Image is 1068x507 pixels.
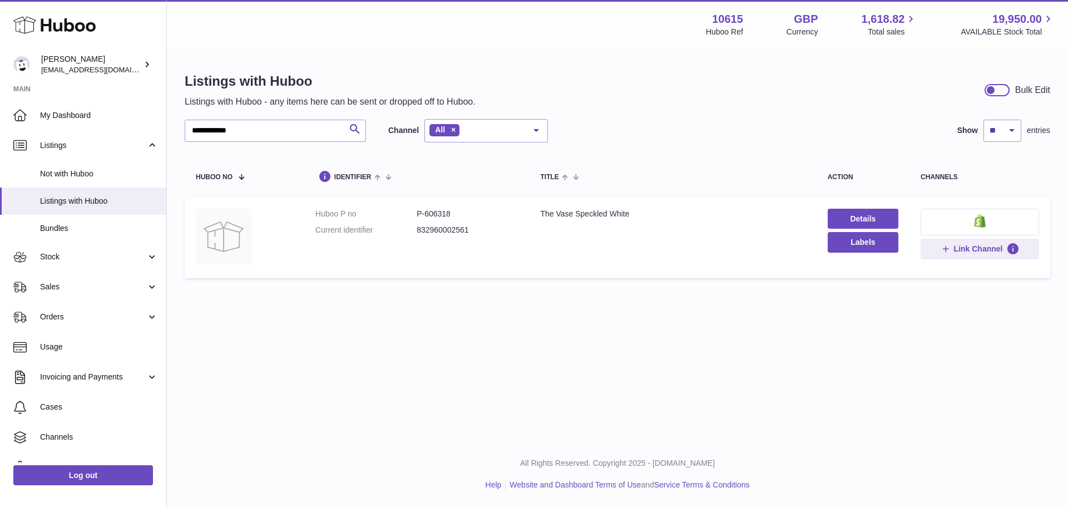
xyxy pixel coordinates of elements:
[315,209,417,219] dt: Huboo P no
[185,96,476,108] p: Listings with Huboo - any items here can be sent or dropped off to Huboo.
[961,12,1055,37] a: 19,950.00 AVAILABLE Stock Total
[196,209,251,264] img: The Vase Speckled White
[862,12,918,37] a: 1,618.82 Total sales
[828,209,898,229] a: Details
[712,12,743,27] strong: 10615
[40,223,158,234] span: Bundles
[506,480,749,490] li: and
[921,174,1039,181] div: channels
[40,402,158,412] span: Cases
[1027,125,1050,136] span: entries
[176,458,1059,469] p: All Rights Reserved. Copyright 2025 - [DOMAIN_NAME]
[315,225,417,235] dt: Current identifier
[794,12,818,27] strong: GBP
[388,125,419,136] label: Channel
[40,110,158,121] span: My Dashboard
[435,125,445,134] span: All
[510,480,641,489] a: Website and Dashboard Terms of Use
[185,72,476,90] h1: Listings with Huboo
[40,342,158,352] span: Usage
[13,56,30,73] img: internalAdmin-10615@internal.huboo.com
[40,252,146,262] span: Stock
[961,27,1055,37] span: AVAILABLE Stock Total
[706,27,743,37] div: Huboo Ref
[828,174,898,181] div: action
[40,312,146,322] span: Orders
[41,54,141,75] div: [PERSON_NAME]
[40,462,158,472] span: Settings
[334,174,372,181] span: identifier
[40,372,146,382] span: Invoicing and Payments
[957,125,978,136] label: Show
[921,239,1039,259] button: Link Channel
[992,12,1042,27] span: 19,950.00
[1015,84,1050,96] div: Bulk Edit
[828,232,898,252] button: Labels
[654,480,750,489] a: Service Terms & Conditions
[862,12,905,27] span: 1,618.82
[868,27,917,37] span: Total sales
[417,209,518,219] dd: P-606318
[954,244,1003,254] span: Link Channel
[196,174,233,181] span: Huboo no
[40,169,158,179] span: Not with Huboo
[787,27,818,37] div: Currency
[40,432,158,442] span: Channels
[13,465,153,485] a: Log out
[40,282,146,292] span: Sales
[417,225,518,235] dd: 832960002561
[974,214,986,228] img: shopify-small.png
[40,140,146,151] span: Listings
[41,65,164,74] span: [EMAIL_ADDRESS][DOMAIN_NAME]
[540,174,558,181] span: title
[540,209,805,219] div: The Vase Speckled White
[40,196,158,206] span: Listings with Huboo
[486,480,502,489] a: Help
